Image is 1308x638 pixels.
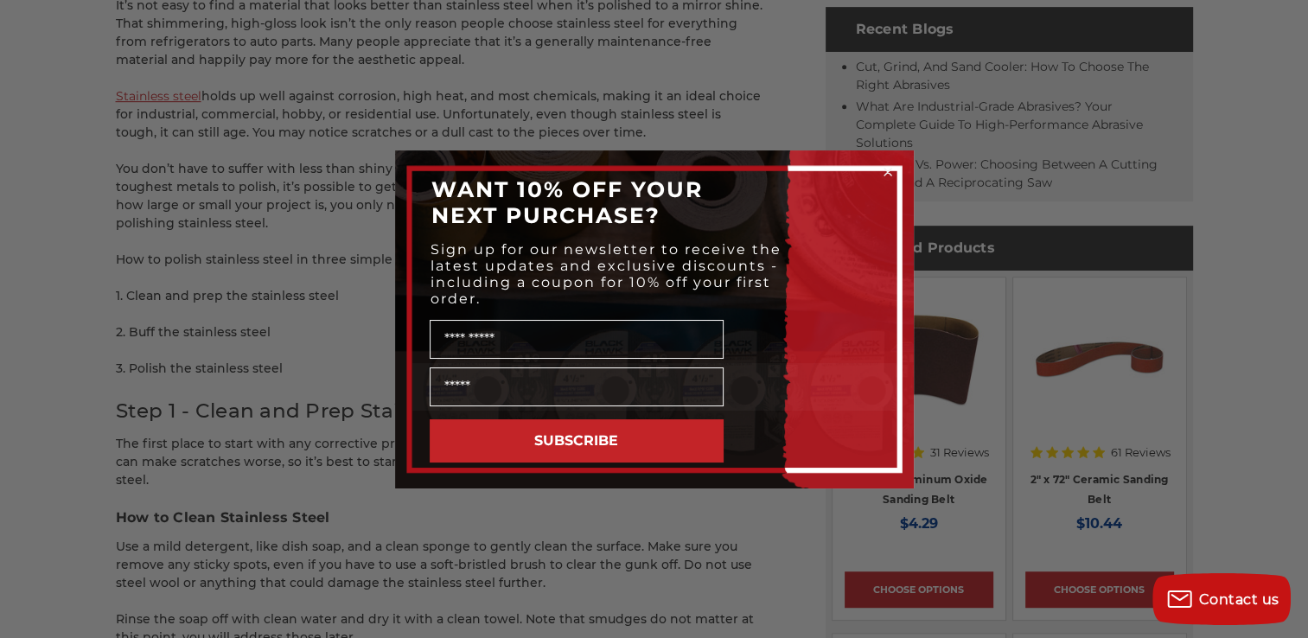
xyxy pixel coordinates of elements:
[879,163,896,181] button: Close dialog
[431,176,703,228] span: WANT 10% OFF YOUR NEXT PURCHASE?
[1199,591,1279,608] span: Contact us
[431,241,782,307] span: Sign up for our newsletter to receive the latest updates and exclusive discounts - including a co...
[430,367,724,406] input: Email
[430,419,724,463] button: SUBSCRIBE
[1152,573,1291,625] button: Contact us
